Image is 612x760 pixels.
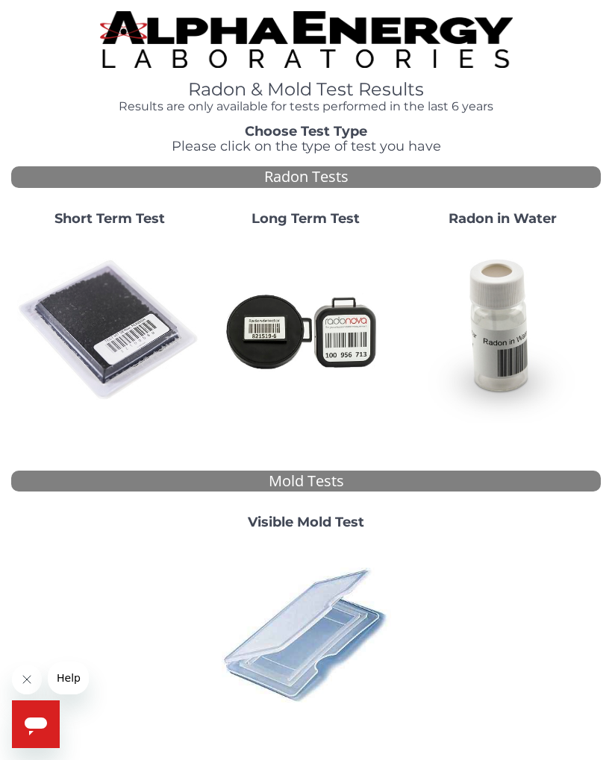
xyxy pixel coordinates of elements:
[100,100,513,113] h4: Results are only available for tests performed in the last 6 years
[252,210,360,227] strong: Long Term Test
[48,662,89,694] iframe: Message from company
[11,471,601,492] div: Mold Tests
[449,210,557,227] strong: Radon in Water
[213,238,398,422] img: Radtrak2vsRadtrak3.jpg
[12,665,42,694] iframe: Close message
[410,238,595,422] img: RadoninWater.jpg
[248,514,364,530] strong: Visible Mold Test
[172,138,441,154] span: Please click on the type of test you have
[245,123,367,139] strong: Choose Test Type
[100,80,513,99] h1: Radon & Mold Test Results
[100,11,513,68] img: TightCrop.jpg
[12,700,60,748] iframe: Button to launch messaging window
[17,238,202,422] img: ShortTerm.jpg
[11,166,601,188] div: Radon Tests
[213,542,398,726] img: PI42764010.jpg
[54,210,165,227] strong: Short Term Test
